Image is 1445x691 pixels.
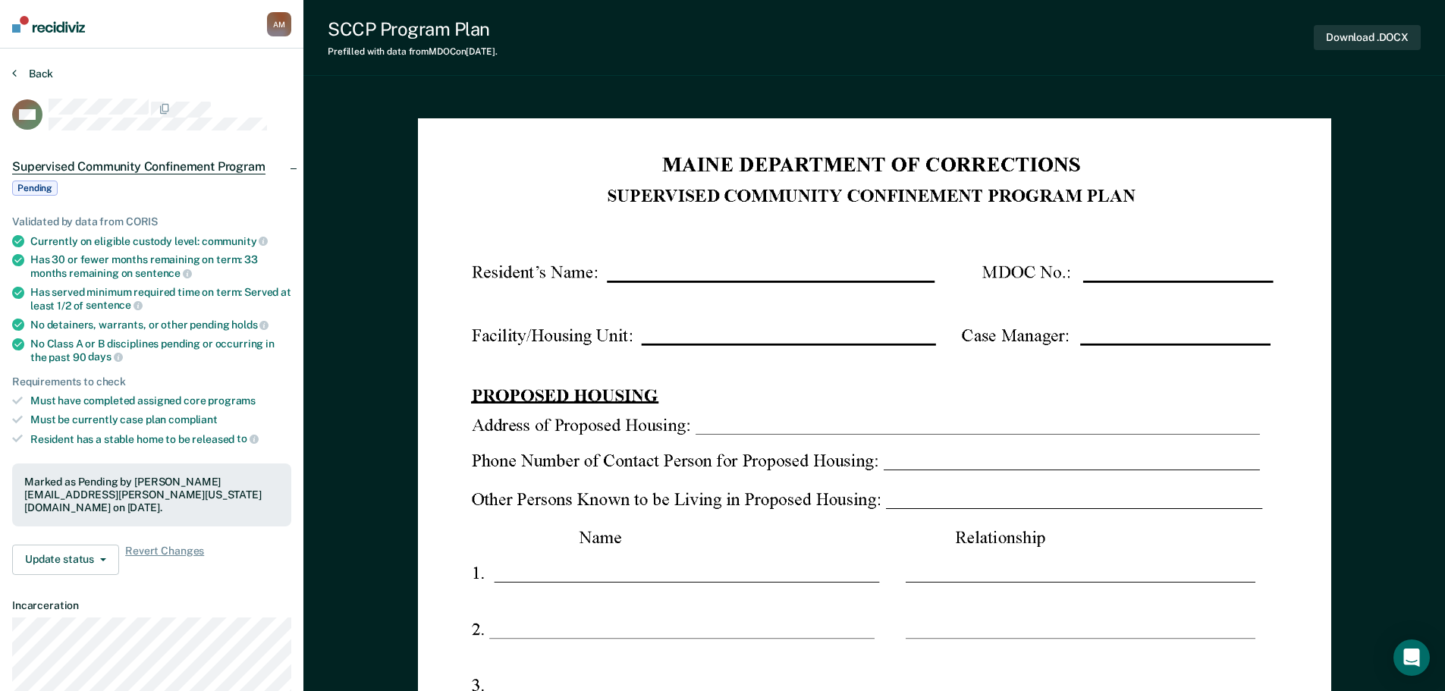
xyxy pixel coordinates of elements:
[12,16,85,33] img: Recidiviz
[231,319,269,331] span: holds
[12,599,291,612] dt: Incarceration
[24,476,279,514] div: Marked as Pending by [PERSON_NAME][EMAIL_ADDRESS][PERSON_NAME][US_STATE][DOMAIN_NAME] on [DATE].
[12,159,265,174] span: Supervised Community Confinement Program
[267,12,291,36] div: A M
[168,413,218,426] span: compliant
[30,394,291,407] div: Must have completed assigned core
[237,432,259,444] span: to
[30,413,291,426] div: Must be currently case plan
[328,18,498,40] div: SCCP Program Plan
[1393,639,1430,676] div: Open Intercom Messenger
[30,338,291,363] div: No Class A or B disciplines pending or occurring in the past 90
[30,234,291,248] div: Currently on eligible custody level:
[12,181,58,196] span: Pending
[328,46,498,57] div: Prefilled with data from MDOC on [DATE] .
[30,253,291,279] div: Has 30 or fewer months remaining on term: 33 months remaining on
[1314,25,1421,50] button: Download .DOCX
[12,215,291,228] div: Validated by data from CORIS
[125,545,204,575] span: Revert Changes
[267,12,291,36] button: AM
[12,67,53,80] button: Back
[30,286,291,312] div: Has served minimum required time on term: Served at least 1/2 of
[86,299,143,311] span: sentence
[12,545,119,575] button: Update status
[202,235,269,247] span: community
[208,394,256,407] span: programs
[135,267,192,279] span: sentence
[30,432,291,446] div: Resident has a stable home to be released
[30,318,291,331] div: No detainers, warrants, or other pending
[12,375,291,388] div: Requirements to check
[88,350,122,363] span: days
